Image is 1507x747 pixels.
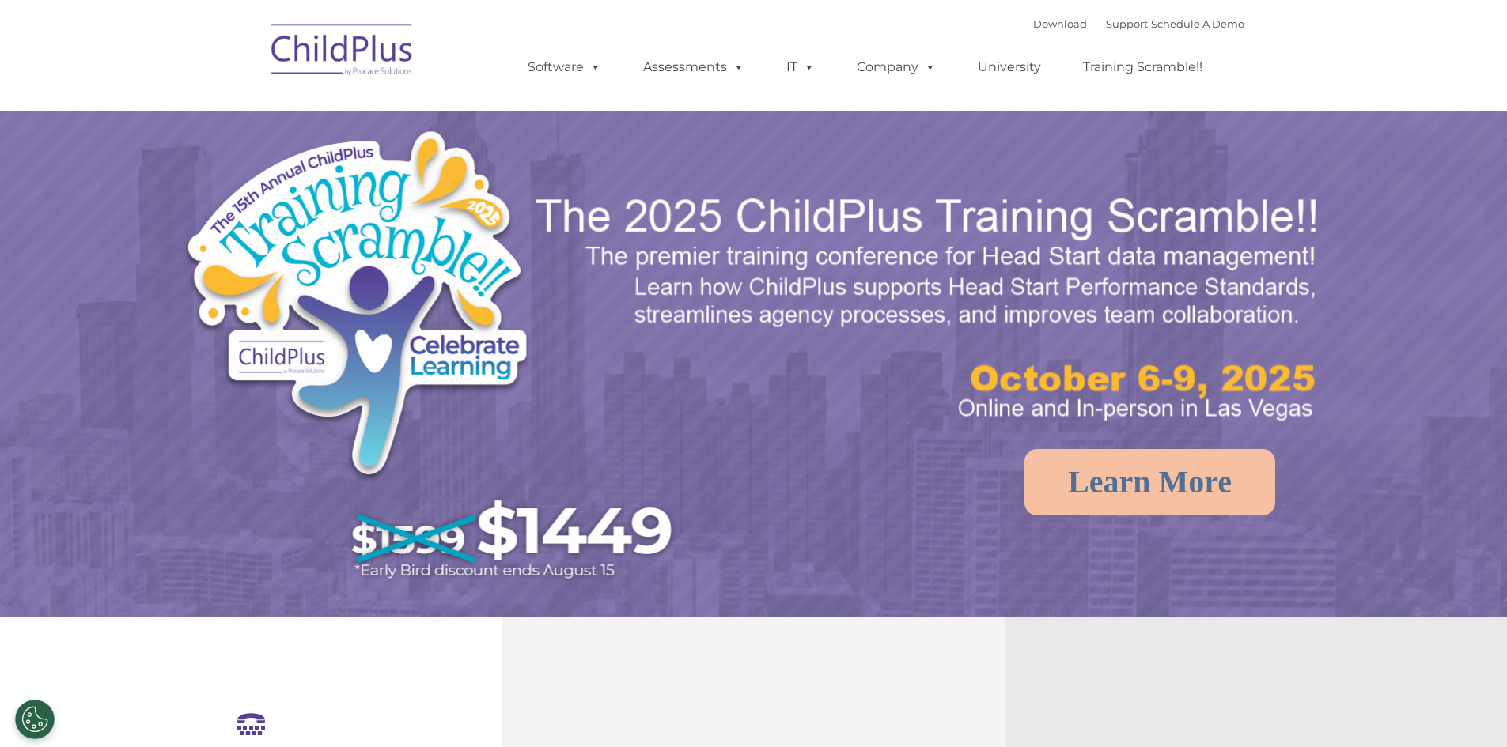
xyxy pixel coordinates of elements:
a: University [962,51,1057,83]
a: Download [1033,17,1087,30]
a: Support [1106,17,1148,30]
font: | [1033,17,1244,30]
a: Company [841,51,952,83]
button: Cookies Settings [15,700,55,739]
a: Training Scramble!! [1067,51,1218,83]
a: Schedule A Demo [1151,17,1244,30]
img: ChildPlus by Procare Solutions [263,13,422,92]
a: Learn More [1024,449,1275,515]
a: Assessments [627,51,760,83]
a: Software [512,51,617,83]
a: IT [771,51,831,83]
